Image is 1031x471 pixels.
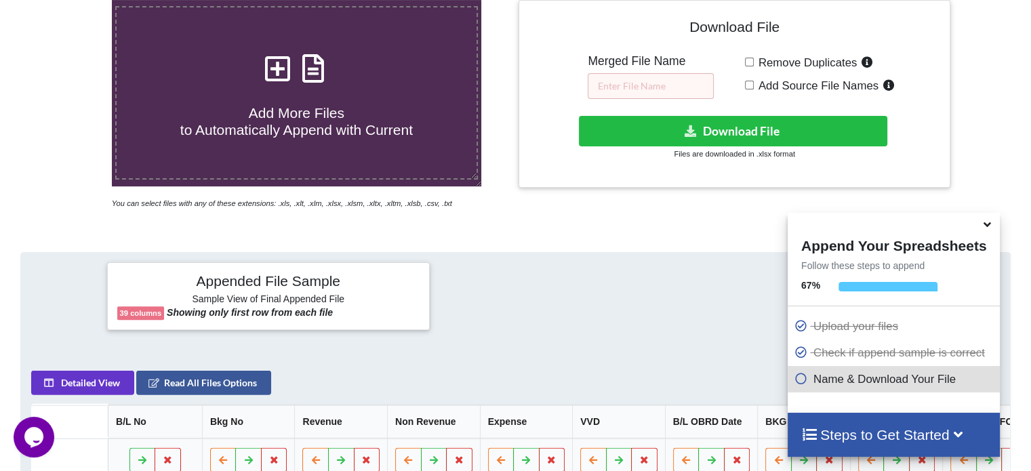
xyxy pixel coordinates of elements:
h4: Steps to Get Started [801,426,986,443]
span: Add More Files to Automatically Append with Current [180,105,413,138]
h4: Append Your Spreadsheets [788,234,1000,254]
h4: Appended File Sample [117,272,420,291]
button: Read All Files Options [136,371,271,395]
th: Non Revenue [387,405,480,438]
p: Follow these steps to append [788,259,1000,272]
p: Upload your files [794,318,996,335]
span: Add Source File Names [754,79,878,92]
th: B/L OBRD Date [665,405,758,438]
b: 67 % [801,280,820,291]
p: Name & Download Your File [794,371,996,388]
h6: Sample View of Final Appended File [117,293,420,307]
h5: Merged File Name [588,54,714,68]
th: VVD [572,405,665,438]
input: Enter File Name [588,73,714,99]
button: Download File [579,116,887,146]
span: Remove Duplicates [754,56,857,69]
iframe: chat widget [14,417,57,457]
h4: Download File [529,10,939,49]
th: Expense [480,405,573,438]
button: Detailed View [31,371,134,395]
i: You can select files with any of these extensions: .xls, .xlt, .xlm, .xlsx, .xlsm, .xltx, .xltm, ... [112,199,452,207]
th: BKG OFC [757,405,850,438]
b: Showing only first row from each file [167,307,333,318]
p: Check if append sample is correct [794,344,996,361]
b: 39 columns [120,309,162,317]
th: Revenue [294,405,387,438]
th: Bkg No [202,405,295,438]
small: Files are downloaded in .xlsx format [674,150,794,158]
th: B/L No [108,405,202,438]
